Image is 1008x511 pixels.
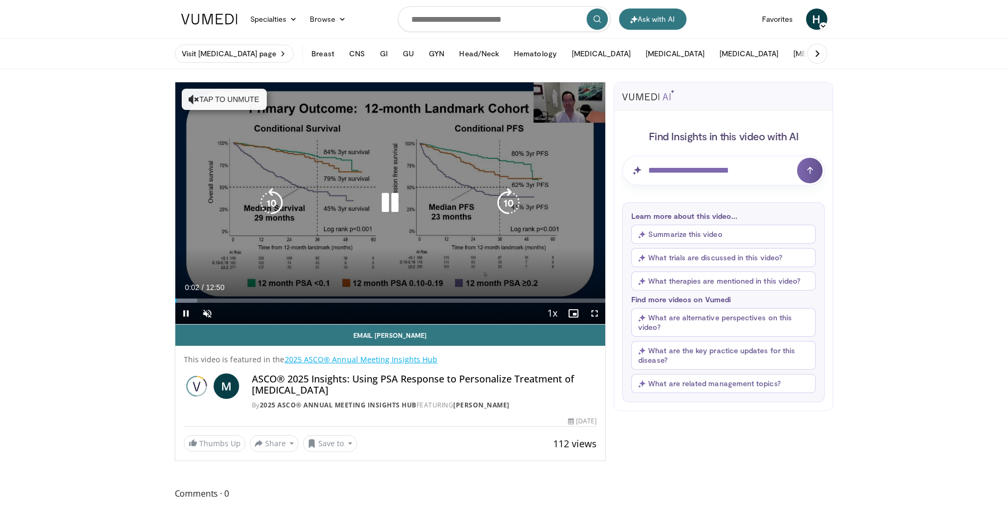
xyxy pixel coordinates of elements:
img: 2025 ASCO® Annual Meeting Insights Hub [184,373,209,399]
button: Ask with AI [619,8,687,30]
h4: Find Insights in this video with AI [622,129,825,143]
button: Save to [303,435,357,452]
button: What are alternative perspectives on this video? [631,308,816,337]
button: CNS [343,43,371,64]
a: Thumbs Up [184,435,245,452]
button: What are the key practice updates for this disease? [631,341,816,370]
a: M [214,373,239,399]
button: Enable picture-in-picture mode [563,303,584,324]
button: Head/Neck [453,43,505,64]
a: Email [PERSON_NAME] [175,325,606,346]
button: GU [396,43,420,64]
img: VuMedi Logo [181,14,238,24]
button: Breast [305,43,340,64]
a: Favorites [756,8,800,30]
button: Tap to unmute [182,89,267,110]
a: [PERSON_NAME] [453,401,510,410]
a: 2025 ASCO® Annual Meeting Insights Hub [285,354,438,364]
a: Specialties [244,8,304,30]
button: [MEDICAL_DATA] [713,43,785,64]
span: / [202,283,204,292]
input: Question for AI [622,156,825,185]
div: Progress Bar [175,299,606,303]
p: Learn more about this video... [631,211,816,220]
a: Visit [MEDICAL_DATA] page [175,45,294,63]
button: [MEDICAL_DATA] [787,43,859,64]
button: Pause [175,303,197,324]
button: What therapies are mentioned in this video? [631,271,816,291]
button: Share [250,435,299,452]
span: 12:50 [206,283,224,292]
a: H [806,8,827,30]
button: Hematology [507,43,563,64]
div: By FEATURING [252,401,597,410]
a: Browse [303,8,352,30]
button: GYN [422,43,451,64]
button: [MEDICAL_DATA] [565,43,637,64]
button: Summarize this video [631,225,816,244]
img: vumedi-ai-logo.svg [622,90,674,100]
button: Fullscreen [584,303,605,324]
span: Comments 0 [175,487,606,500]
p: Find more videos on Vumedi [631,295,816,304]
span: 112 views [553,437,597,450]
button: Unmute [197,303,218,324]
span: 0:02 [185,283,199,292]
video-js: Video Player [175,82,606,325]
button: Playback Rate [541,303,563,324]
button: What are related management topics? [631,374,816,393]
input: Search topics, interventions [398,6,611,32]
button: [MEDICAL_DATA] [639,43,711,64]
button: What trials are discussed in this video? [631,248,816,267]
button: GI [374,43,394,64]
a: 2025 ASCO® Annual Meeting Insights Hub [260,401,417,410]
div: [DATE] [568,416,597,426]
p: This video is featured in the [184,354,597,365]
h4: ASCO® 2025 Insights: Using PSA Response to Personalize Treatment of [MEDICAL_DATA] [252,373,597,396]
